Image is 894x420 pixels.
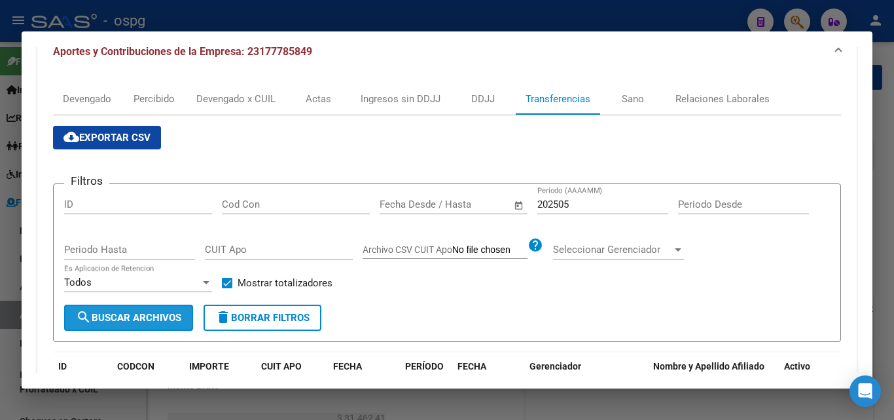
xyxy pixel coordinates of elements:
datatable-header-cell: CUIT APO [256,353,328,396]
datatable-header-cell: FECHA RECIBIDO [328,353,400,396]
input: Fecha inicio [380,199,433,210]
span: IMPORTE [189,361,229,372]
div: Transferencias [526,92,590,106]
span: Todos [64,277,92,288]
h3: Filtros [64,174,109,188]
datatable-header-cell: Gerenciador [524,353,648,396]
mat-icon: delete [215,309,231,325]
span: Activo [784,361,810,372]
button: Open calendar [512,198,527,213]
mat-icon: cloud_download [63,129,79,145]
datatable-header-cell: FECHA PROCESADO [452,353,524,396]
datatable-header-cell: IMPORTE [184,353,256,396]
div: Ingresos sin DDJJ [361,92,440,106]
span: Aportes y Contribuciones de la Empresa: 23177785849 [53,45,312,58]
span: Exportar CSV [63,132,151,143]
mat-icon: search [76,309,92,325]
datatable-header-cell: CODCON [112,353,158,396]
datatable-header-cell: Activo [779,353,831,396]
div: Sano [622,92,644,106]
div: Percibido [134,92,175,106]
span: PERÍODO [405,361,444,372]
span: Borrar Filtros [215,312,310,324]
datatable-header-cell: Nombre y Apellido Afiliado [648,353,779,396]
button: Buscar Archivos [64,305,193,331]
span: FECHA PROCESADO [457,361,511,387]
input: Fecha fin [444,199,508,210]
span: Nombre y Apellido Afiliado [653,361,764,372]
input: Archivo CSV CUIT Apo [452,244,527,256]
mat-expansion-panel-header: Aportes y Contribuciones de la Empresa: 23177785849 [37,31,857,73]
span: CODCON [117,361,154,372]
div: Devengado x CUIL [196,92,276,106]
span: Seleccionar Gerenciador [553,244,672,256]
div: DDJJ [471,92,495,106]
datatable-header-cell: ID [53,353,112,396]
span: Archivo CSV CUIT Apo [363,244,452,255]
button: Exportar CSV [53,126,161,149]
button: Borrar Filtros [204,305,321,331]
div: Relaciones Laborales [675,92,770,106]
span: CUIT APO [261,361,302,372]
mat-icon: help [527,237,543,253]
span: Mostrar totalizadores [238,275,332,291]
span: Buscar Archivos [76,312,181,324]
span: ID [58,361,67,372]
span: Gerenciador [529,361,581,372]
div: Actas [306,92,331,106]
div: Devengado [63,92,111,106]
datatable-header-cell: PERÍODO [400,353,452,396]
div: Open Intercom Messenger [849,375,881,407]
span: FECHA RECIBIDO [333,361,374,387]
